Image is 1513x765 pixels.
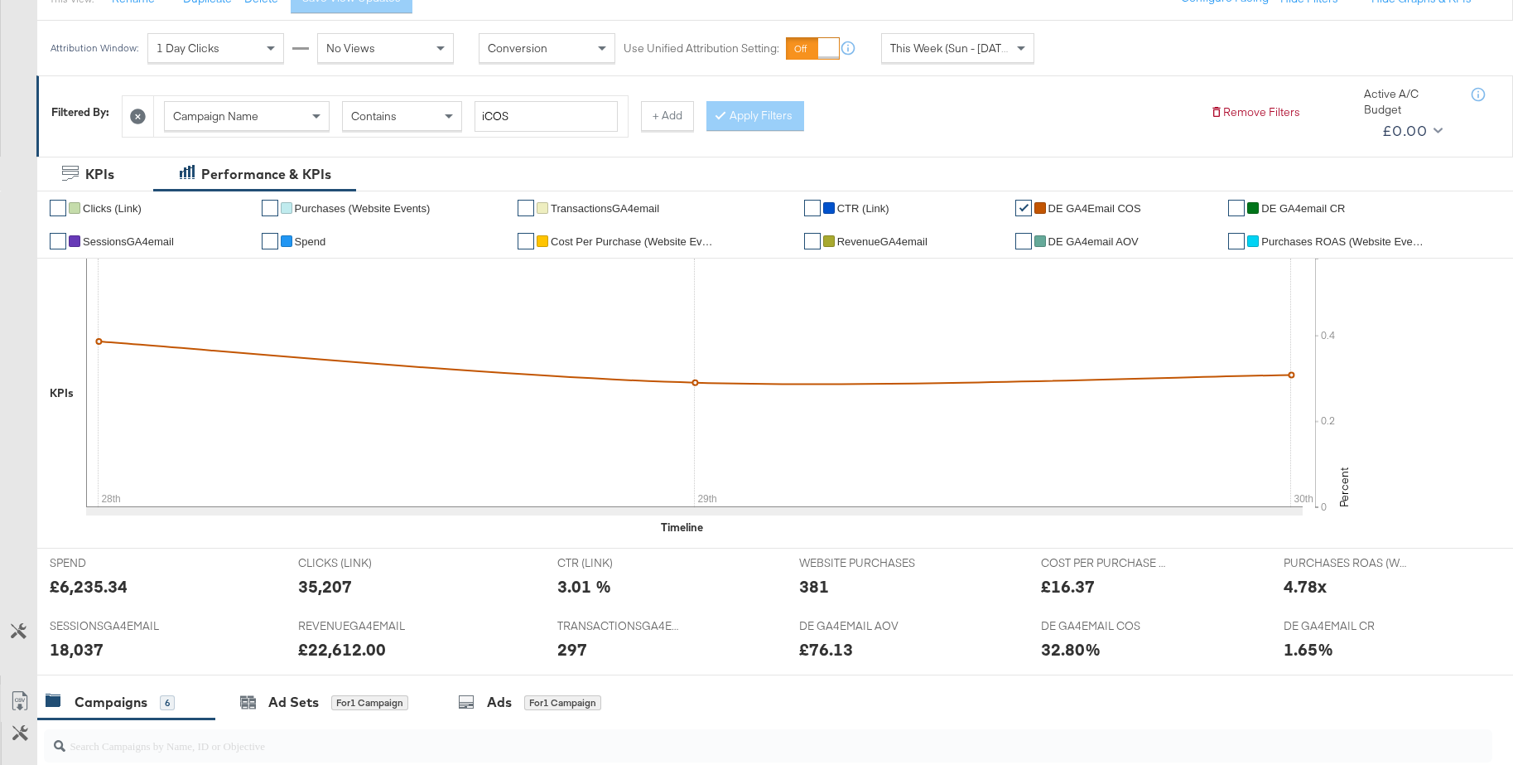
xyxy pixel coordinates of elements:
div: Campaigns [75,693,147,712]
a: ✔ [262,233,278,249]
div: 32.80% [1041,637,1101,661]
span: DE GA4email AOV [1048,235,1139,248]
span: Purchases ROAS (Website Events) [1261,235,1427,248]
a: ✔ [1228,200,1245,216]
div: 4.78x [1284,574,1327,598]
span: This Week (Sun - [DATE]) [890,41,1014,56]
div: 3.01 % [557,574,611,598]
button: + Add [641,101,694,131]
span: Purchases (Website Events) [295,202,431,215]
span: SPEND [50,555,174,571]
span: 1 Day Clicks [157,41,219,56]
div: KPIs [50,385,74,401]
div: Performance & KPIs [201,165,331,184]
button: Remove Filters [1210,104,1300,120]
span: SessionsGA4email [83,235,174,248]
span: DE GA4EMAIL AOV [799,618,923,634]
span: DE GA4EMAIL COS [1041,618,1165,634]
span: TRANSACTIONSGA4EMAIL [557,618,682,634]
div: 35,207 [298,574,352,598]
span: COST PER PURCHASE (WEBSITE EVENTS) [1041,555,1165,571]
div: £6,235.34 [50,574,128,598]
span: REVENUEGA4EMAIL [298,618,422,634]
div: for 1 Campaign [331,695,408,710]
div: 6 [160,695,175,710]
a: ✔ [50,233,66,249]
a: ✔ [518,200,534,216]
span: DE GA4email CR [1261,202,1345,215]
span: SESSIONSGA4EMAIL [50,618,174,634]
div: £76.13 [799,637,853,661]
span: CTR (LINK) [557,555,682,571]
span: DE GA4EMAIL CR [1284,618,1408,634]
span: CLICKS (LINK) [298,555,422,571]
a: ✔ [1015,233,1032,249]
span: Clicks (Link) [83,202,142,215]
input: Search Campaigns by Name, ID or Objective [65,723,1360,755]
span: Cost Per Purchase (Website Events) [551,235,716,248]
div: 18,037 [50,637,104,661]
a: ✔ [518,233,534,249]
span: No Views [326,41,375,56]
text: Percent [1337,467,1352,507]
div: Active A/C Budget [1364,86,1455,117]
div: Ads [487,693,512,712]
a: ✔ [804,233,821,249]
div: £0.00 [1382,119,1427,143]
div: Filtered By: [51,104,109,120]
input: Enter a search term [475,101,618,132]
a: ✔ [804,200,821,216]
a: ✔ [1015,200,1032,216]
div: for 1 Campaign [524,695,601,710]
div: 1.65% [1284,637,1333,661]
span: CTR (Link) [837,202,889,215]
a: ✔ [262,200,278,216]
div: Timeline [661,520,703,535]
div: £22,612.00 [298,637,386,661]
span: Spend [295,235,326,248]
a: ✔ [50,200,66,216]
span: RevenueGA4email [837,235,928,248]
label: Use Unified Attribution Setting: [624,41,779,56]
span: Conversion [488,41,547,56]
div: £16.37 [1041,574,1095,598]
div: Attribution Window: [50,42,139,54]
span: DE GA4Email COS [1048,202,1141,215]
a: ✔ [1228,233,1245,249]
span: WEBSITE PURCHASES [799,555,923,571]
span: Campaign Name [173,109,258,123]
div: Ad Sets [268,693,319,712]
div: 381 [799,574,829,598]
span: Contains [351,109,397,123]
div: 297 [557,637,587,661]
div: KPIs [85,165,114,184]
span: TransactionsGA4email [551,202,659,215]
button: £0.00 [1376,118,1446,144]
span: PURCHASES ROAS (WEBSITE EVENTS) [1284,555,1408,571]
